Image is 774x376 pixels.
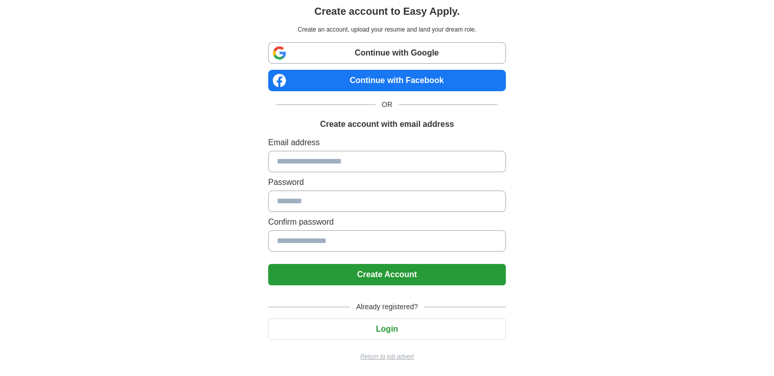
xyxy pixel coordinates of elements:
[268,352,506,361] a: Return to job advert
[268,176,506,189] label: Password
[320,118,454,130] h1: Create account with email address
[376,99,398,110] span: OR
[268,264,506,285] button: Create Account
[268,137,506,149] label: Email address
[314,4,460,19] h1: Create account to Easy Apply.
[268,42,506,64] a: Continue with Google
[350,302,424,312] span: Already registered?
[268,325,506,333] a: Login
[268,318,506,340] button: Login
[268,70,506,91] a: Continue with Facebook
[270,25,504,34] p: Create an account, upload your resume and land your dream role.
[268,216,506,228] label: Confirm password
